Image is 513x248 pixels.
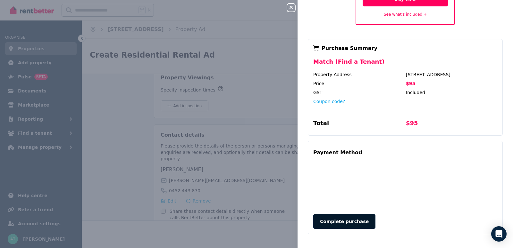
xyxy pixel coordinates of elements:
[491,226,507,242] div: Open Intercom Messenger
[406,81,415,86] span: $95
[313,80,405,87] div: Price
[384,12,427,17] a: See what's included +
[312,160,499,208] iframe: Secure payment input frame
[406,119,497,130] div: $95
[313,71,405,78] div: Property Address
[313,89,405,96] div: GST
[313,119,405,130] div: Total
[313,146,362,159] div: Payment Method
[313,214,375,229] button: Complete purchase
[406,71,497,78] div: [STREET_ADDRESS]
[406,89,497,96] div: Included
[313,57,497,71] div: Match (Find a Tenant)
[313,98,345,105] button: Coupon code?
[313,44,497,52] div: Purchase Summary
